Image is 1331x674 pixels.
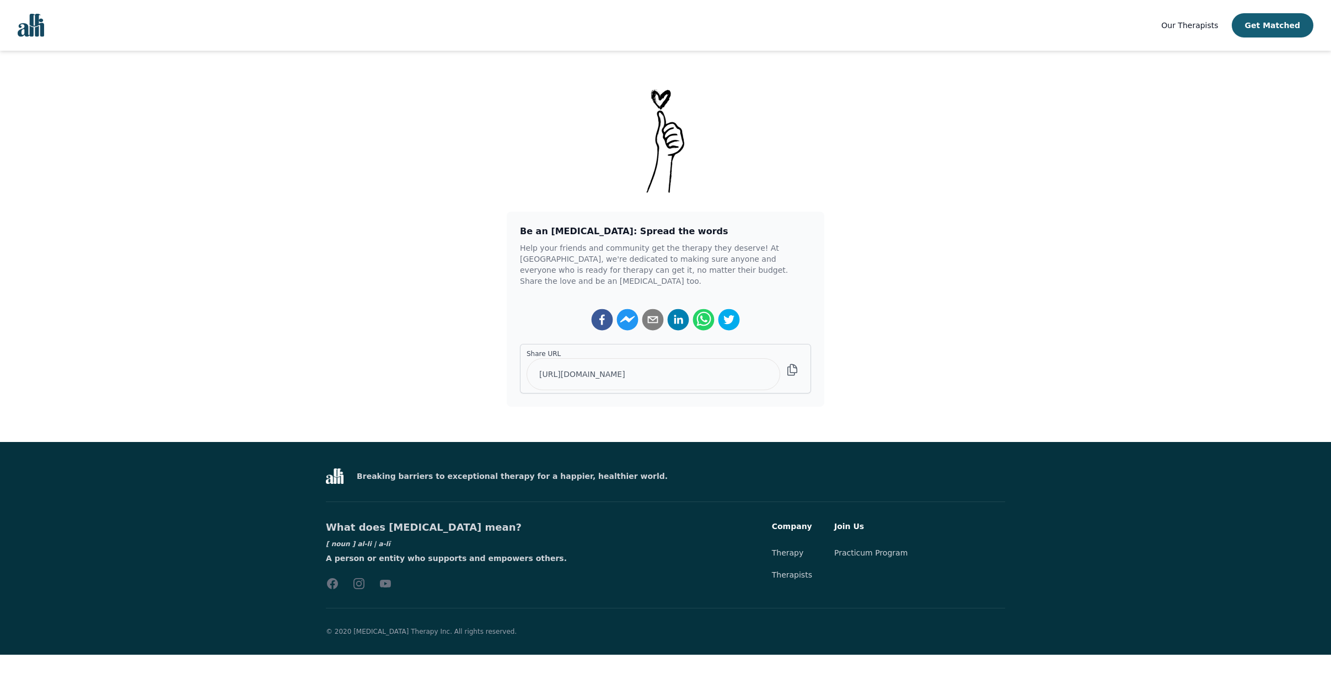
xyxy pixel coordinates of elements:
h3: Company [772,520,812,533]
span: Our Therapists [1161,21,1218,30]
p: A person or entity who supports and empowers others. [326,553,567,564]
img: Thank-You-_1_uatste.png [637,86,694,194]
button: linkedin [667,309,689,331]
p: Help your friends and community get the therapy they deserve! At [GEOGRAPHIC_DATA], we're dedicat... [520,242,811,287]
a: Our Therapists [1161,19,1218,32]
label: Share URL [527,349,780,358]
button: twitter [718,309,740,331]
button: facebookmessenger [616,309,638,331]
a: Therapy [772,548,804,557]
p: Breaking barriers to exceptional therapy for a happier, healthier world. [344,471,668,482]
button: email [642,309,664,331]
h3: Join Us [834,520,908,533]
a: Practicum Program [834,548,908,557]
img: Alli Therapy [326,468,344,484]
p: © 2020 [MEDICAL_DATA] Therapy Inc. All rights reserved. [326,626,1005,637]
p: [ noun ] al-li | a-lī [326,540,390,548]
a: Therapists [772,570,812,579]
button: whatsapp [693,309,715,331]
img: alli logo [18,14,44,37]
h3: Be an [MEDICAL_DATA]: Spread the words [520,225,811,238]
h5: What does [MEDICAL_DATA] mean? [326,520,522,535]
button: facebook [591,309,613,331]
button: Get Matched [1232,13,1313,37]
